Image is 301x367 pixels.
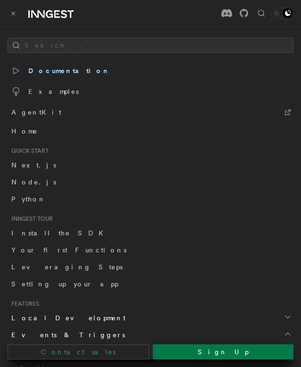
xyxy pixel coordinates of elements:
span: Inngest tour [8,215,53,223]
button: Search... [8,38,293,53]
span: Your first Functions [11,246,126,254]
span: Events & Triggers [8,330,125,340]
a: Install the SDK [8,225,293,242]
a: Python [8,191,293,208]
a: Next.js [8,157,293,174]
a: Examples [8,81,293,102]
button: Local Development [8,309,293,326]
a: Contact sales [8,344,149,359]
span: Next.js [11,161,56,169]
span: Home [11,126,38,136]
span: Node.js [11,178,56,186]
span: AgentKit [11,106,61,119]
button: Events & Triggers [8,326,293,343]
span: Setting up your app [11,280,118,288]
span: Examples [11,85,79,98]
a: Sign Up [153,344,293,359]
span: Features [8,300,39,308]
button: Find something... [256,8,267,19]
a: Your first Functions [8,242,293,259]
button: Toggle dark mode [271,8,293,19]
span: Python [11,195,46,203]
a: AgentKit [8,102,293,123]
span: Local Development [8,313,125,323]
span: Leveraging Steps [11,263,123,271]
span: Install the SDK [11,229,109,237]
a: Setting up your app [8,275,293,292]
a: Node.js [8,174,293,191]
a: Documentation [8,60,293,81]
a: Leveraging Steps [8,259,293,275]
span: Quick start [8,147,49,155]
a: Overview [17,343,293,360]
span: Documentation [11,64,110,77]
a: Home [8,123,293,140]
button: Toggle navigation [8,8,19,19]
